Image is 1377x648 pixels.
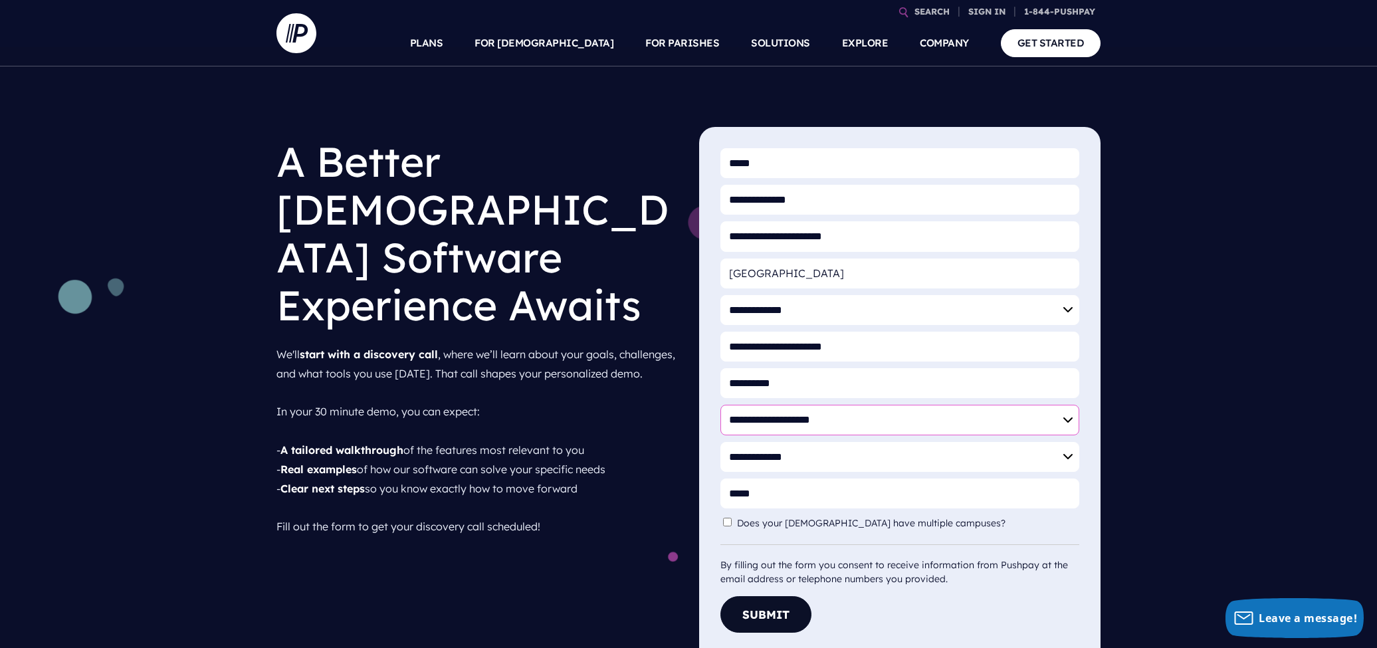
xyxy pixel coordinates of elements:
[1259,611,1357,625] span: Leave a message!
[645,20,719,66] a: FOR PARISHES
[751,20,810,66] a: SOLUTIONS
[720,596,811,633] button: Submit
[720,259,1079,288] input: Organization Name
[276,340,678,542] p: We'll , where we’ll learn about your goals, challenges, and what tools you use [DATE]. That call ...
[475,20,613,66] a: FOR [DEMOGRAPHIC_DATA]
[280,443,403,457] strong: A tailored walkthrough
[276,127,678,340] h1: A Better [DEMOGRAPHIC_DATA] Software Experience Awaits
[410,20,443,66] a: PLANS
[280,482,365,495] strong: Clear next steps
[842,20,889,66] a: EXPLORE
[920,20,969,66] a: COMPANY
[1225,598,1364,638] button: Leave a message!
[1001,29,1101,56] a: GET STARTED
[720,544,1079,586] div: By filling out the form you consent to receive information from Pushpay at the email address or t...
[280,463,357,476] strong: Real examples
[737,518,1012,529] label: Does your [DEMOGRAPHIC_DATA] have multiple campuses?
[300,348,438,361] strong: start with a discovery call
